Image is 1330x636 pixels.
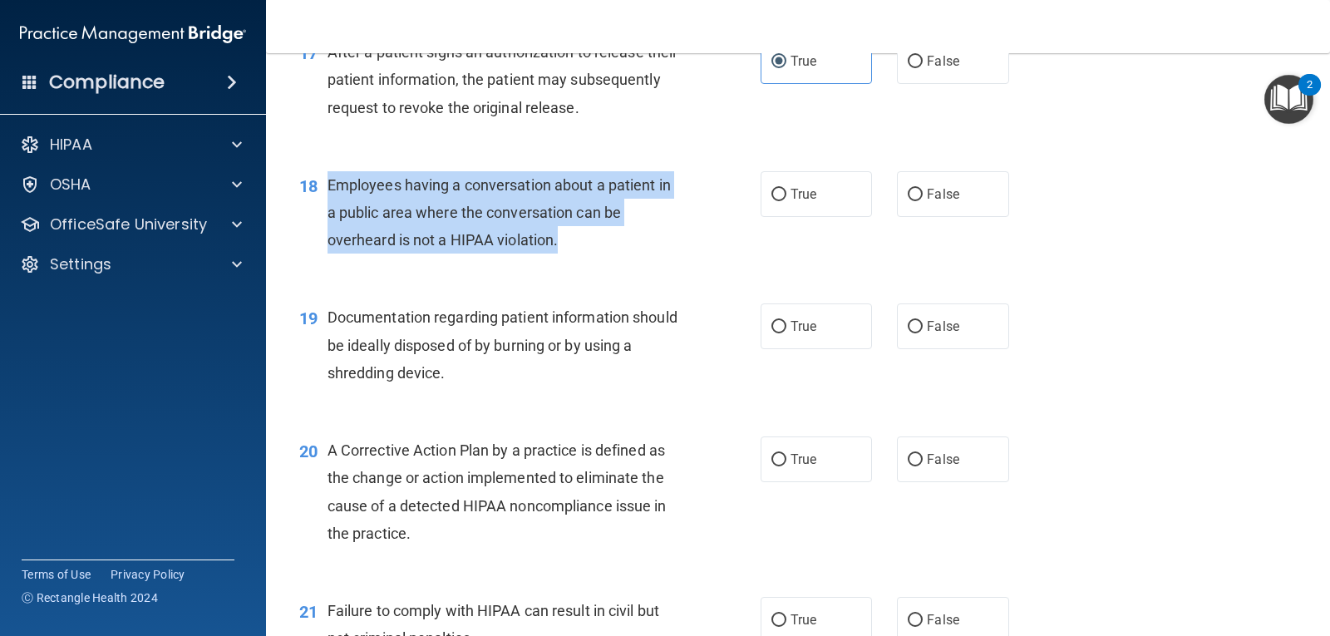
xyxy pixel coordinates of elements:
[299,308,318,328] span: 19
[50,175,91,195] p: OSHA
[771,454,786,466] input: True
[1264,75,1313,124] button: Open Resource Center, 2 new notifications
[50,214,207,234] p: OfficeSafe University
[908,614,923,627] input: False
[49,71,165,94] h4: Compliance
[299,441,318,461] span: 20
[328,441,667,542] span: A Corrective Action Plan by a practice is defined as the change or action implemented to eliminat...
[20,254,242,274] a: Settings
[22,589,158,606] span: Ⓒ Rectangle Health 2024
[927,612,959,628] span: False
[791,318,816,334] span: True
[927,318,959,334] span: False
[20,214,242,234] a: OfficeSafe University
[771,614,786,627] input: True
[22,566,91,583] a: Terms of Use
[908,454,923,466] input: False
[908,189,923,201] input: False
[50,254,111,274] p: Settings
[791,53,816,69] span: True
[791,451,816,467] span: True
[299,602,318,622] span: 21
[20,17,246,51] img: PMB logo
[299,176,318,196] span: 18
[927,186,959,202] span: False
[927,53,959,69] span: False
[791,612,816,628] span: True
[771,189,786,201] input: True
[771,321,786,333] input: True
[50,135,92,155] p: HIPAA
[328,43,678,116] span: After a patient signs an authorization to release their patient information, the patient may subs...
[299,43,318,63] span: 17
[20,175,242,195] a: OSHA
[111,566,185,583] a: Privacy Policy
[1307,85,1313,106] div: 2
[927,451,959,467] span: False
[791,186,816,202] span: True
[908,321,923,333] input: False
[328,176,671,249] span: Employees having a conversation about a patient in a public area where the conversation can be ov...
[20,135,242,155] a: HIPAA
[328,308,677,381] span: Documentation regarding patient information should be ideally disposed of by burning or by using ...
[771,56,786,68] input: True
[908,56,923,68] input: False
